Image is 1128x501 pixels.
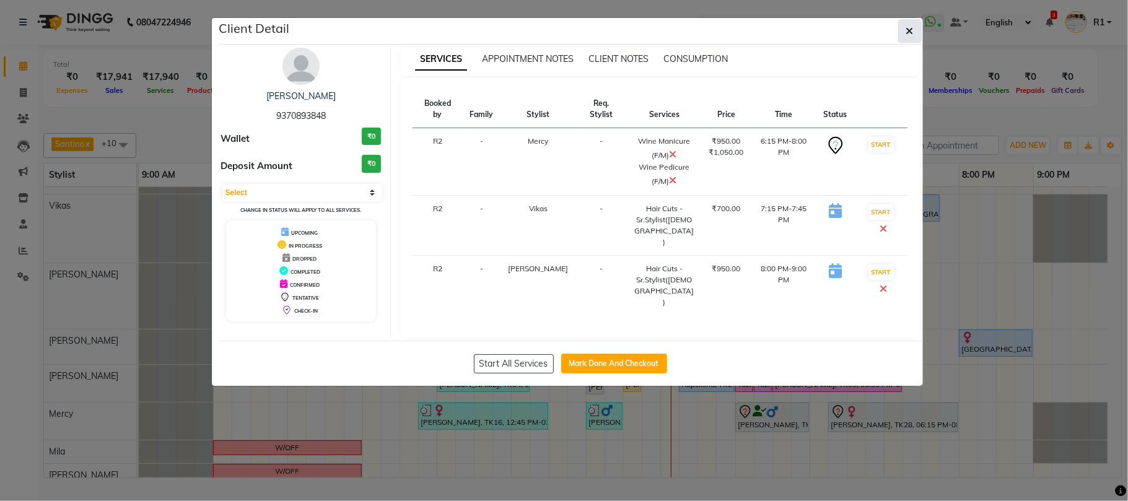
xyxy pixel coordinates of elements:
[751,196,816,256] td: 7:15 PM-7:45 PM
[751,90,816,128] th: Time
[635,203,694,248] div: Hair Cuts -Sr.Stylist([DEMOGRAPHIC_DATA])
[292,295,319,301] span: TENTATIVE
[635,162,694,188] div: Wine Pedicure (F/M)
[221,132,250,146] span: Wallet
[294,308,318,314] span: CHECK-IN
[816,90,855,128] th: Status
[868,204,894,220] button: START
[282,48,320,85] img: avatar
[240,207,361,213] small: Change in status will apply to all services.
[362,155,381,173] h3: ₹0
[482,53,574,64] span: APPOINTMENT NOTES
[635,263,694,308] div: Hair Cuts -Sr.Stylist([DEMOGRAPHIC_DATA])
[709,263,744,274] div: ₹950.00
[501,90,575,128] th: Stylist
[415,48,467,71] span: SERVICES
[588,53,649,64] span: CLIENT NOTES
[362,128,381,146] h3: ₹0
[575,90,627,128] th: Req. Stylist
[413,256,462,316] td: R2
[413,128,462,196] td: R2
[702,90,751,128] th: Price
[474,354,554,373] button: Start All Services
[266,90,336,102] a: [PERSON_NAME]
[751,256,816,316] td: 8:00 PM-9:00 PM
[221,159,293,173] span: Deposit Amount
[751,128,816,196] td: 6:15 PM-8:00 PM
[276,110,326,121] span: 9370893848
[663,53,728,64] span: CONSUMPTION
[292,256,317,262] span: DROPPED
[575,256,627,316] td: -
[290,282,320,288] span: CONFIRMED
[575,128,627,196] td: -
[219,19,290,38] h5: Client Detail
[462,90,501,128] th: Family
[413,196,462,256] td: R2
[462,128,501,196] td: -
[868,137,894,152] button: START
[868,264,894,280] button: START
[561,354,667,373] button: Mark Done And Checkout
[635,136,694,162] div: Wine Manicure (F/M)
[289,243,322,249] span: IN PROGRESS
[575,196,627,256] td: -
[462,196,501,256] td: -
[709,136,744,147] div: ₹950.00
[413,90,462,128] th: Booked by
[709,147,744,158] div: ₹1,050.00
[627,90,702,128] th: Services
[709,203,744,214] div: ₹700.00
[462,256,501,316] td: -
[508,264,568,273] span: [PERSON_NAME]
[529,204,548,213] span: Vikas
[528,136,548,146] span: Mercy
[291,269,320,275] span: COMPLETED
[291,230,318,236] span: UPCOMING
